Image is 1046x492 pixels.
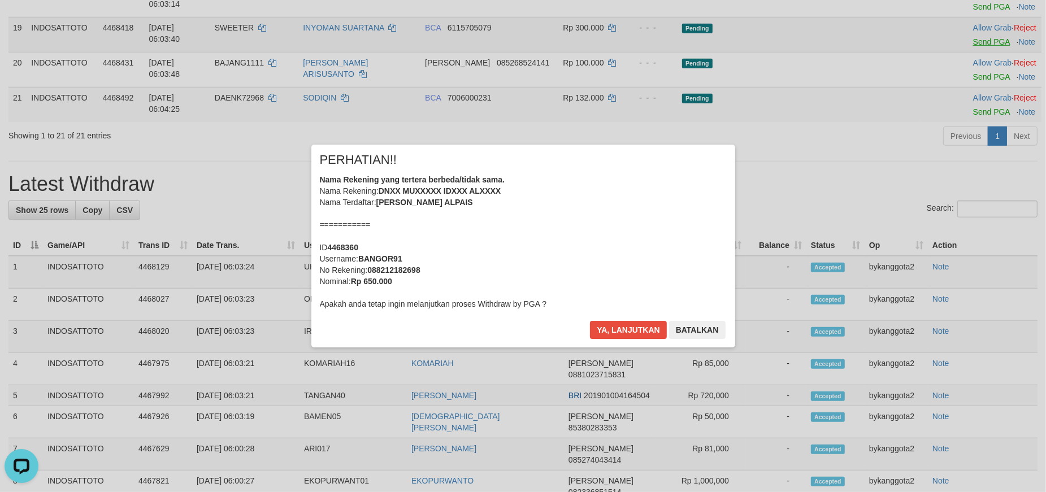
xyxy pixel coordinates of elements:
button: Open LiveChat chat widget [5,5,38,38]
b: Nama Rekening yang tertera berbeda/tidak sama. [320,175,505,184]
button: Batalkan [669,321,726,339]
b: DNXX MUXXXXX IDXXX ALXXXX [379,186,501,195]
div: Nama Rekening: Nama Terdaftar: =========== ID Username: No Rekening: Nominal: Apakah anda tetap i... [320,174,727,310]
b: BANGOR91 [358,254,402,263]
b: 088212182698 [367,265,420,275]
b: [PERSON_NAME] ALPAIS [376,198,473,207]
b: Rp 650.000 [351,277,392,286]
b: 4468360 [328,243,359,252]
button: Ya, lanjutkan [590,321,667,339]
span: PERHATIAN!! [320,154,397,166]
